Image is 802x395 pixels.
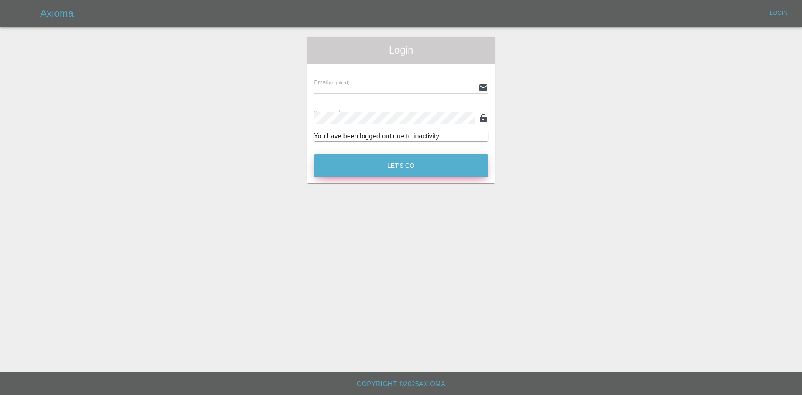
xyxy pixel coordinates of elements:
small: (required) [340,111,361,116]
button: Let's Go [314,154,488,177]
h6: Copyright © 2025 Axioma [7,378,795,390]
div: You have been logged out due to inactivity [314,131,488,141]
a: Login [765,7,792,20]
span: Password [314,110,360,116]
small: (required) [329,80,350,85]
span: Email [314,79,349,86]
h5: Axioma [40,7,74,20]
span: Login [314,43,488,57]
